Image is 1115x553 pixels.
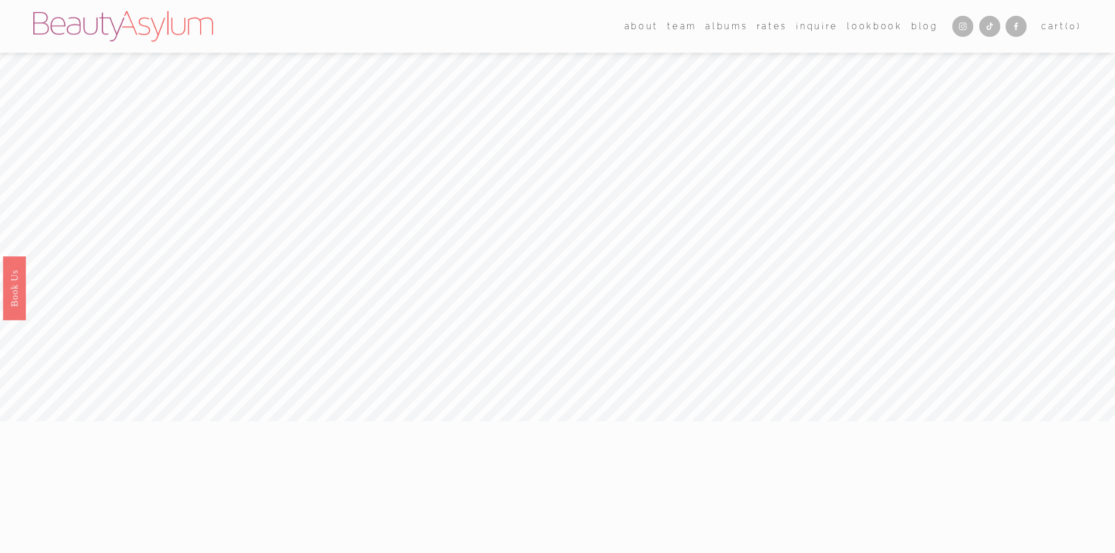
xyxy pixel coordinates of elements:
[625,19,658,34] span: about
[952,16,973,37] a: Instagram
[33,11,213,42] img: Beauty Asylum | Bridal Hair &amp; Makeup Charlotte &amp; Atlanta
[847,18,902,35] a: Lookbook
[979,16,1000,37] a: TikTok
[705,18,747,35] a: albums
[1041,19,1082,34] a: 0 items in cart
[625,18,658,35] a: folder dropdown
[911,18,938,35] a: Blog
[1065,21,1082,31] span: ( )
[757,18,787,35] a: Rates
[3,256,26,320] a: Book Us
[667,18,697,35] a: folder dropdown
[1006,16,1027,37] a: Facebook
[667,19,697,34] span: team
[796,18,838,35] a: Inquire
[1069,21,1077,31] span: 0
